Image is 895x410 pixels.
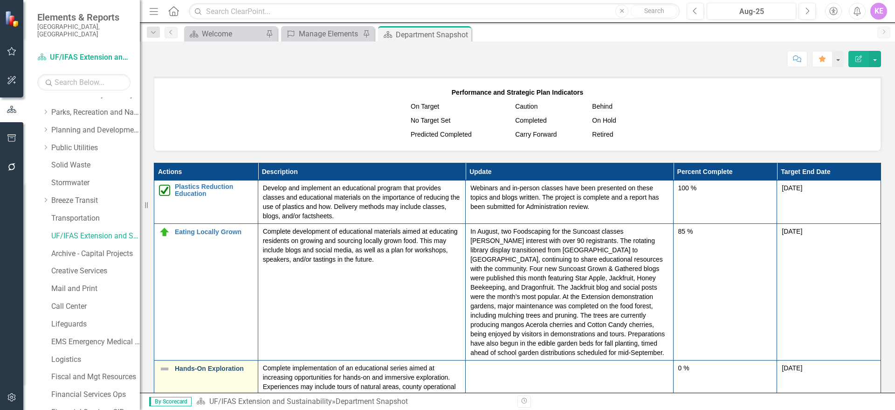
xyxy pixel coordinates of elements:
[631,5,677,18] button: Search
[782,184,802,192] span: [DATE]
[51,178,140,188] a: Stormwater
[51,213,140,224] a: Transportation
[585,131,592,139] img: Sarasota%20Hourglass%20v2.png
[678,183,772,193] div: 100 %
[782,364,802,372] span: [DATE]
[263,183,461,221] p: Develop and implement an educational program that provides classes and educational materials on t...
[258,223,465,360] td: Double-Click to Edit
[777,180,881,223] td: Double-Click to Edit
[299,28,360,40] div: Manage Elements
[508,131,515,139] img: Sarasota%20Carry%20Forward.png
[159,185,170,196] img: Completed
[411,131,472,138] span: Predicted Completed
[411,117,450,124] span: No Target Set
[51,231,140,242] a: UF/IFAS Extension and Sustainability
[403,117,411,125] img: NoTargetSet.png
[336,397,408,406] div: Department Snapshot
[186,28,263,40] a: Welcome
[710,6,793,17] div: Aug-25
[515,131,557,138] span: Carry Forward
[470,227,668,357] p: In August, two Foodscaping for the Suncoast classes [PERSON_NAME] interest with over 90 registran...
[154,223,258,360] td: Double-Click to Edit Right Click for Context Menu
[51,266,140,277] a: Creative Services
[258,180,465,223] td: Double-Click to Edit
[470,183,668,211] p: Webinars and in-person classes have been presented on these topics and blogs written. The project...
[403,103,411,111] img: ontarget.png
[159,227,170,238] img: On Target
[585,117,592,125] img: MeasureSuspended.png
[592,131,613,138] span: Retired
[644,7,664,14] span: Search
[466,180,673,223] td: Double-Click to Edit
[592,103,613,110] span: Behind
[51,354,140,365] a: Logistics
[411,103,439,110] span: On Target
[283,28,360,40] a: Manage Elements
[508,103,515,111] img: MeasureCaution.png
[189,3,680,20] input: Search ClearPoint...
[673,180,777,223] td: Double-Click to Edit
[585,103,592,111] img: MeasureBehind.png
[51,301,140,312] a: Call Center
[175,229,253,236] a: Eating Locally Grown
[202,28,263,40] div: Welcome
[51,195,140,206] a: Breeze Transit
[707,3,796,20] button: Aug-25
[508,117,515,125] img: Green%20Checkbox%20%20v2.png
[37,52,131,63] a: UF/IFAS Extension and Sustainability
[403,131,411,139] img: Sarasota%20Predicted%20Complete.png
[209,397,332,406] a: UF/IFAS Extension and Sustainability
[51,337,140,347] a: EMS Emergency Medical Services
[149,397,192,406] span: By Scorecard
[175,183,253,198] a: Plastics Reduction Education
[154,180,258,223] td: Double-Click to Edit Right Click for Context Menu
[51,284,140,294] a: Mail and Print
[51,319,140,330] a: Lifeguards
[452,89,583,96] strong: Performance and Strategic Plan Indicators
[263,363,461,410] p: Complete implementation of an educational series aimed at increasing opportunities for hands-on a...
[51,372,140,382] a: Fiscal and Mgt Resources
[515,117,547,124] span: Completed
[263,227,461,264] p: Complete development of educational materials aimed at educating residents on growing and sourcin...
[515,103,537,110] span: Caution
[678,227,772,236] div: 85 %
[777,223,881,360] td: Double-Click to Edit
[37,74,131,90] input: Search Below...
[673,223,777,360] td: Double-Click to Edit
[5,11,21,27] img: ClearPoint Strategy
[175,365,253,372] a: Hands-On Exploration
[196,396,510,407] div: »
[51,160,140,171] a: Solid Waste
[678,363,772,373] div: 0 %
[782,228,802,235] span: [DATE]
[51,125,140,136] a: Planning and Development Services
[466,223,673,360] td: Double-Click to Edit
[37,12,131,23] span: Elements & Reports
[159,363,170,375] img: Not Defined
[870,3,887,20] button: KE
[396,29,469,41] div: Department Snapshot
[51,107,140,118] a: Parks, Recreation and Natural Resources
[51,389,140,400] a: Financial Services Ops
[592,117,616,124] span: On Hold
[51,143,140,153] a: Public Utilities
[37,23,131,38] small: [GEOGRAPHIC_DATA], [GEOGRAPHIC_DATA]
[51,249,140,259] a: Archive - Capital Projects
